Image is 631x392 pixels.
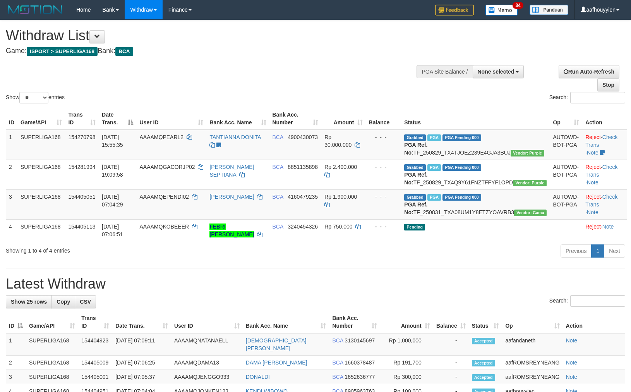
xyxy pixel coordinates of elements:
td: - [433,370,469,384]
span: Copy 1660378487 to clipboard [345,359,375,366]
th: Trans ID: activate to sort column ascending [78,311,112,333]
span: AAAAMQGACORJP02 [139,164,195,170]
td: 1 [6,130,17,160]
span: Copy [57,299,70,305]
th: Action [563,311,625,333]
td: 2 [6,356,26,370]
td: 4 [6,219,17,241]
td: SUPERLIGA168 [17,219,65,241]
a: 1 [591,244,604,258]
a: Reject [585,194,601,200]
th: Status [401,108,550,130]
td: AUTOWD-BOT-PGA [550,130,582,160]
td: 1 [6,333,26,356]
span: Rp 1.900.000 [324,194,357,200]
th: Bank Acc. Name: activate to sort column ascending [243,311,329,333]
th: ID [6,108,17,130]
span: Copy 3130145697 to clipboard [345,337,375,344]
span: Rp 750.000 [324,224,352,230]
td: aafROMSREYNEANG [502,356,562,370]
span: Copy 3240454326 to clipboard [288,224,318,230]
span: Accepted [472,374,495,381]
a: Stop [597,78,619,91]
a: Check Trans [585,134,617,148]
td: Rp 300,000 [380,370,433,384]
span: AAAAMQEPENDI02 [139,194,189,200]
th: User ID: activate to sort column ascending [136,108,206,130]
span: Marked by aafandaneth [427,194,441,201]
span: Marked by aafmaleo [427,134,441,141]
b: PGA Ref. No: [404,201,427,215]
span: Vendor URL: https://trx4.1velocity.biz [511,150,544,156]
td: · · [582,130,627,160]
th: Balance [366,108,401,130]
span: PGA Pending [442,164,481,171]
div: - - - [369,133,398,141]
img: panduan.png [530,5,568,15]
td: SUPERLIGA168 [26,370,78,384]
span: Accepted [472,338,495,344]
span: BCA [115,47,133,56]
span: None selected [478,69,514,75]
a: Check Trans [585,194,617,208]
td: SUPERLIGA168 [26,356,78,370]
th: Date Trans.: activate to sort column ascending [112,311,171,333]
th: Op: activate to sort column ascending [550,108,582,130]
td: [DATE] 07:06:25 [112,356,171,370]
span: Rp 30.000.000 [324,134,352,148]
td: SUPERLIGA168 [17,130,65,160]
td: 2 [6,160,17,189]
a: Reject [585,224,601,230]
th: Bank Acc. Name: activate to sort column ascending [206,108,269,130]
img: MOTION_logo.png [6,4,65,15]
h1: Latest Withdraw [6,276,625,292]
th: Game/API: activate to sort column ascending [26,311,78,333]
span: Copy 8851135898 to clipboard [288,164,318,170]
span: BCA [273,164,283,170]
span: Vendor URL: https://trx4.1velocity.biz [513,180,547,186]
a: TANTIANNA DONITA [209,134,261,140]
span: BCA [332,359,343,366]
span: AAAAMQKOBEEER [139,224,189,230]
span: Grabbed [404,164,426,171]
td: 154405009 [78,356,112,370]
span: Grabbed [404,194,426,201]
label: Search: [549,295,625,307]
h1: Withdraw List [6,28,413,43]
th: ID: activate to sort column descending [6,311,26,333]
a: Note [566,374,578,380]
a: Note [587,179,598,186]
span: Pending [404,224,425,230]
a: Note [587,150,598,156]
span: Rp 2.400.000 [324,164,357,170]
a: Copy [51,295,75,308]
span: [DATE] 07:06:51 [102,224,123,237]
span: Show 25 rows [11,299,47,305]
td: AAAAMQJENGGO933 [171,370,243,384]
th: Amount: activate to sort column ascending [380,311,433,333]
div: - - - [369,193,398,201]
span: PGA Pending [442,194,481,201]
a: [PERSON_NAME] [209,194,254,200]
span: AAAAMQPEARL2 [139,134,183,140]
th: Bank Acc. Number: activate to sort column ascending [269,108,322,130]
select: Showentries [19,92,48,103]
span: [DATE] 07:04:29 [102,194,123,208]
td: Rp 191,700 [380,356,433,370]
a: Reject [585,134,601,140]
td: 154405001 [78,370,112,384]
span: 34 [513,2,523,9]
a: Note [602,224,614,230]
a: Note [587,209,598,215]
td: AUTOWD-BOT-PGA [550,189,582,219]
th: Balance: activate to sort column ascending [433,311,469,333]
td: [DATE] 07:05:37 [112,370,171,384]
span: BCA [273,194,283,200]
span: 154405051 [68,194,95,200]
h4: Game: Bank: [6,47,413,55]
div: - - - [369,163,398,171]
th: Date Trans.: activate to sort column descending [99,108,136,130]
td: [DATE] 07:09:11 [112,333,171,356]
td: SUPERLIGA168 [17,160,65,189]
th: Status: activate to sort column ascending [469,311,502,333]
